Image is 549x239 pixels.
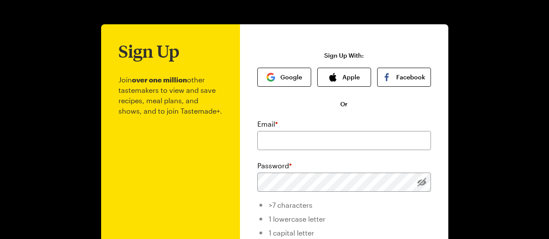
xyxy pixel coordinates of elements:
b: over one million [132,75,187,84]
span: 1 capital letter [269,229,314,237]
span: Or [340,100,348,108]
button: Apple [317,68,371,87]
img: tastemade [244,14,305,22]
button: Facebook [377,68,431,87]
h1: Sign Up [118,42,179,61]
a: Go to Tastemade Homepage [244,14,305,24]
label: Password [257,160,292,171]
span: 1 lowercase letter [269,215,325,223]
label: Email [257,119,278,129]
p: Sign Up With: [324,52,364,59]
button: Google [257,68,311,87]
span: >7 characters [269,201,312,209]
